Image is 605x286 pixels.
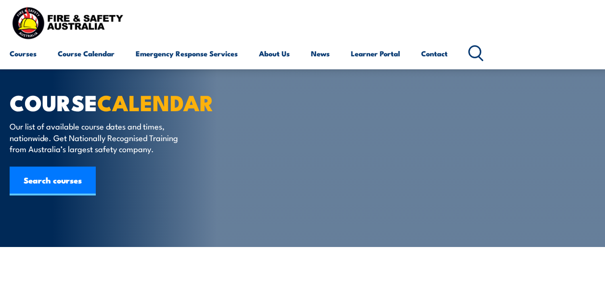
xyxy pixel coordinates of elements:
strong: CALENDAR [97,85,214,118]
a: Courses [10,42,37,65]
a: Emergency Response Services [136,42,238,65]
a: About Us [259,42,290,65]
a: Contact [421,42,448,65]
a: News [311,42,330,65]
a: Course Calendar [58,42,115,65]
h1: COURSE [10,92,247,111]
a: Learner Portal [351,42,400,65]
a: Search courses [10,167,96,195]
p: Our list of available course dates and times, nationwide. Get Nationally Recognised Training from... [10,120,185,154]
